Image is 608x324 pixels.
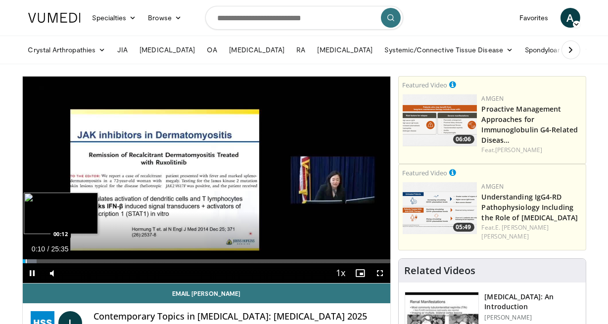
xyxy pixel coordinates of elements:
[482,94,504,103] a: Amgen
[201,40,223,60] a: OA
[519,40,594,60] a: Spondyloarthritis
[482,223,549,241] a: E. [PERSON_NAME] [PERSON_NAME]
[223,40,290,60] a: [MEDICAL_DATA]
[379,40,519,60] a: Systemic/Connective Tissue Disease
[142,8,187,28] a: Browse
[351,263,371,283] button: Enable picture-in-picture mode
[22,40,112,60] a: Crystal Arthropathies
[24,193,98,234] img: image.jpeg
[23,77,390,283] video-js: Video Player
[32,245,45,253] span: 0:10
[28,13,81,23] img: VuMedi Logo
[312,40,379,60] a: [MEDICAL_DATA]
[453,135,474,144] span: 06:06
[561,8,580,28] a: A
[482,146,582,155] div: Feat.
[51,245,68,253] span: 25:35
[482,192,578,222] a: Understanding IgG4-RD Pathophysiology Including the Role of [MEDICAL_DATA]
[482,104,578,145] a: Proactive Management Approaches for Immunoglobulin G4-Related Diseas…
[403,182,477,234] a: 05:49
[331,263,351,283] button: Playback Rate
[111,40,134,60] a: JIA
[405,265,476,277] h4: Related Videos
[403,182,477,234] img: 3e5b4ad1-6d9b-4d8f-ba8e-7f7d389ba880.png.150x105_q85_crop-smart_upscale.png
[453,223,474,232] span: 05:49
[47,245,49,253] span: /
[23,283,390,303] a: Email [PERSON_NAME]
[87,8,142,28] a: Specialties
[371,263,390,283] button: Fullscreen
[403,81,448,89] small: Featured Video
[23,259,390,263] div: Progress Bar
[495,146,542,154] a: [PERSON_NAME]
[134,40,201,60] a: [MEDICAL_DATA]
[403,94,477,146] a: 06:06
[23,263,43,283] button: Pause
[482,223,582,241] div: Feat.
[205,6,403,30] input: Search topics, interventions
[403,168,448,177] small: Featured Video
[485,292,580,312] h3: [MEDICAL_DATA]: An Introduction
[94,311,382,322] h4: Contemporary Topics in [MEDICAL_DATA]: [MEDICAL_DATA] 2025
[43,263,62,283] button: Mute
[482,182,504,191] a: Amgen
[403,94,477,146] img: b07e8bac-fd62-4609-bac4-e65b7a485b7c.png.150x105_q85_crop-smart_upscale.png
[290,40,311,60] a: RA
[514,8,555,28] a: Favorites
[485,314,580,322] p: [PERSON_NAME]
